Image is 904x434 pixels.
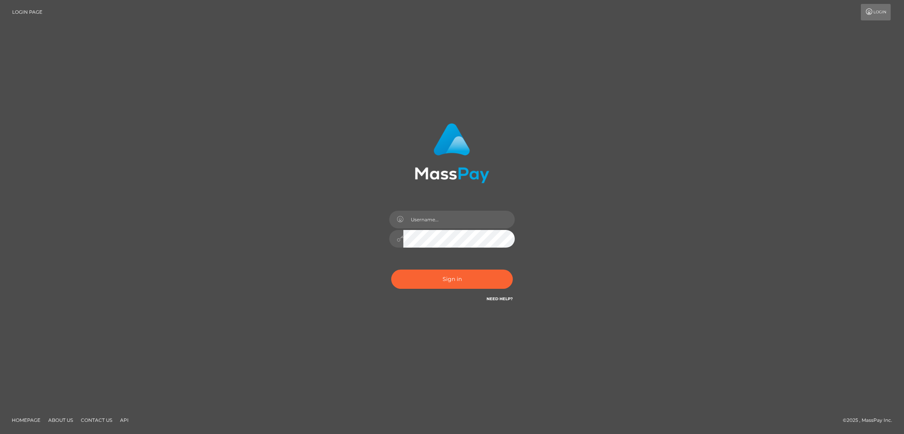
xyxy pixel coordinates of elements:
a: Need Help? [487,296,513,301]
input: Username... [403,211,515,228]
a: Login Page [12,4,42,20]
div: © 2025 , MassPay Inc. [843,416,898,425]
a: Contact Us [78,414,115,426]
a: Homepage [9,414,44,426]
a: API [117,414,132,426]
a: About Us [45,414,76,426]
button: Sign in [391,270,513,289]
img: MassPay Login [415,123,489,183]
a: Login [861,4,891,20]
